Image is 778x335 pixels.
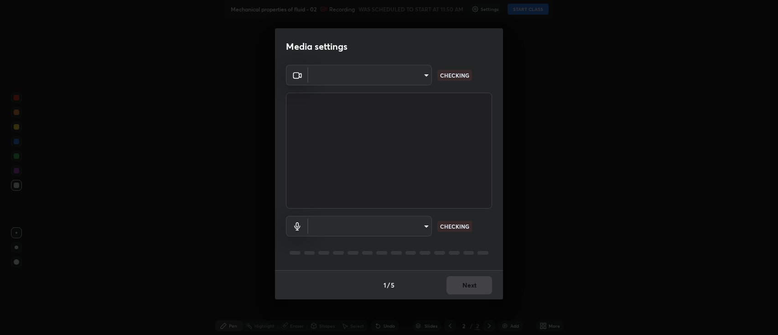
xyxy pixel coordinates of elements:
[391,280,394,290] h4: 5
[308,65,432,85] div: ​
[384,280,386,290] h4: 1
[387,280,390,290] h4: /
[440,71,469,79] p: CHECKING
[286,41,348,52] h2: Media settings
[440,222,469,230] p: CHECKING
[308,216,432,236] div: ​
